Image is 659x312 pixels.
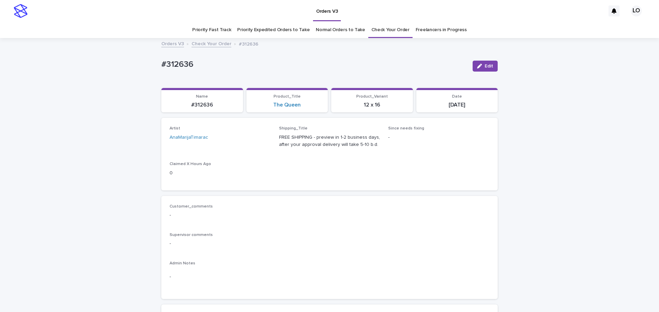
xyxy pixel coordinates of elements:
a: Freelancers in Progress [416,22,467,38]
a: AnaMarijaTimarac [170,134,208,141]
a: Priority Fast Track [192,22,231,38]
a: Normal Orders to Take [316,22,365,38]
img: stacker-logo-s-only.png [14,4,27,18]
span: Claimed X Hours Ago [170,162,211,166]
p: 12 x 16 [335,102,409,108]
p: 0 [170,170,271,177]
span: Date [452,95,462,99]
p: - [170,240,489,247]
p: - [170,212,489,219]
span: Edit [485,64,493,68]
a: Check Your Order [192,39,231,47]
a: The Queen [273,102,301,108]
span: Product_Title [274,95,301,99]
button: Edit [473,61,498,72]
span: Supervisor comments [170,233,213,237]
span: Artist [170,126,180,130]
span: Product_Variant [356,95,388,99]
p: #312636 [165,102,239,108]
p: - [170,273,489,280]
a: Orders V3 [161,39,184,47]
span: Shipping_Title [279,126,308,130]
p: #312636 [161,60,467,70]
div: LO [631,5,642,16]
span: Since needs fixing [388,126,424,130]
span: Customer_comments [170,204,213,209]
p: FREE SHIPPING - preview in 1-2 business days, after your approval delivery will take 5-10 b.d. [279,134,380,148]
p: [DATE] [420,102,494,108]
span: Name [196,95,208,99]
a: Check Your Order [371,22,409,38]
a: Priority Expedited Orders to Take [237,22,310,38]
p: - [388,134,489,141]
span: Admin Notes [170,261,195,265]
p: #312636 [239,40,258,47]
